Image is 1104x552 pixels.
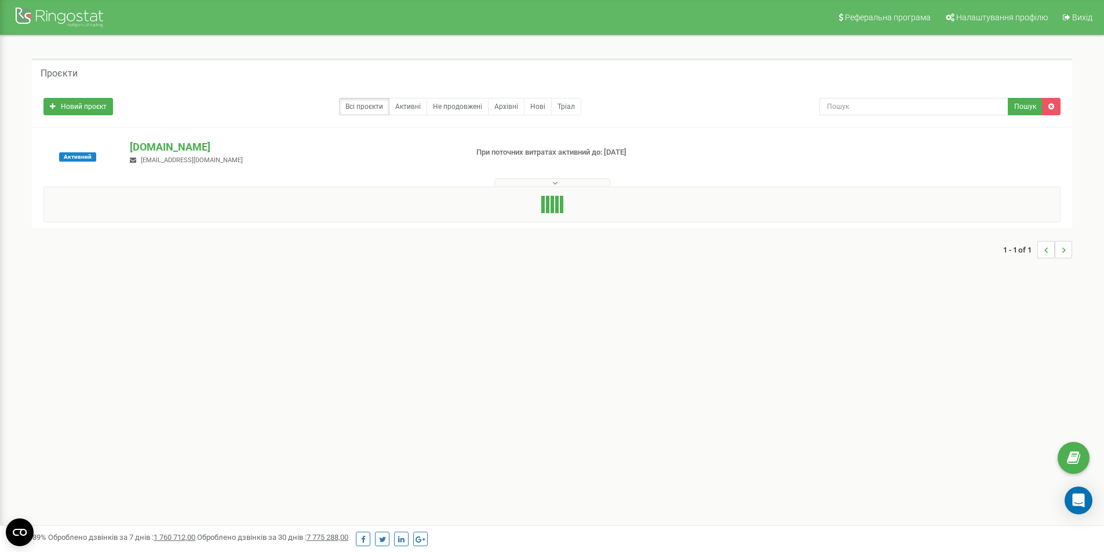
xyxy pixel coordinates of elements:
[476,147,717,158] p: При поточних витратах активний до: [DATE]
[524,98,552,115] a: Нові
[956,13,1048,22] span: Налаштування профілю
[427,98,489,115] a: Не продовжені
[6,518,34,546] button: Open CMP widget
[488,98,524,115] a: Архівні
[1065,487,1092,514] div: Open Intercom Messenger
[819,98,1008,115] input: Пошук
[389,98,427,115] a: Активні
[1008,98,1043,115] button: Пошук
[197,533,348,542] span: Оброблено дзвінків за 30 днів :
[1003,229,1072,270] nav: ...
[154,533,195,542] u: 1 760 712,00
[59,152,96,162] span: Активний
[339,98,389,115] a: Всі проєкти
[307,533,348,542] u: 7 775 288,00
[1003,241,1037,258] span: 1 - 1 of 1
[551,98,581,115] a: Тріал
[1072,13,1092,22] span: Вихід
[41,68,78,79] h5: Проєкти
[845,13,931,22] span: Реферальна програма
[141,156,243,164] span: [EMAIL_ADDRESS][DOMAIN_NAME]
[43,98,113,115] a: Новий проєкт
[48,533,195,542] span: Оброблено дзвінків за 7 днів :
[130,140,457,155] p: [DOMAIN_NAME]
